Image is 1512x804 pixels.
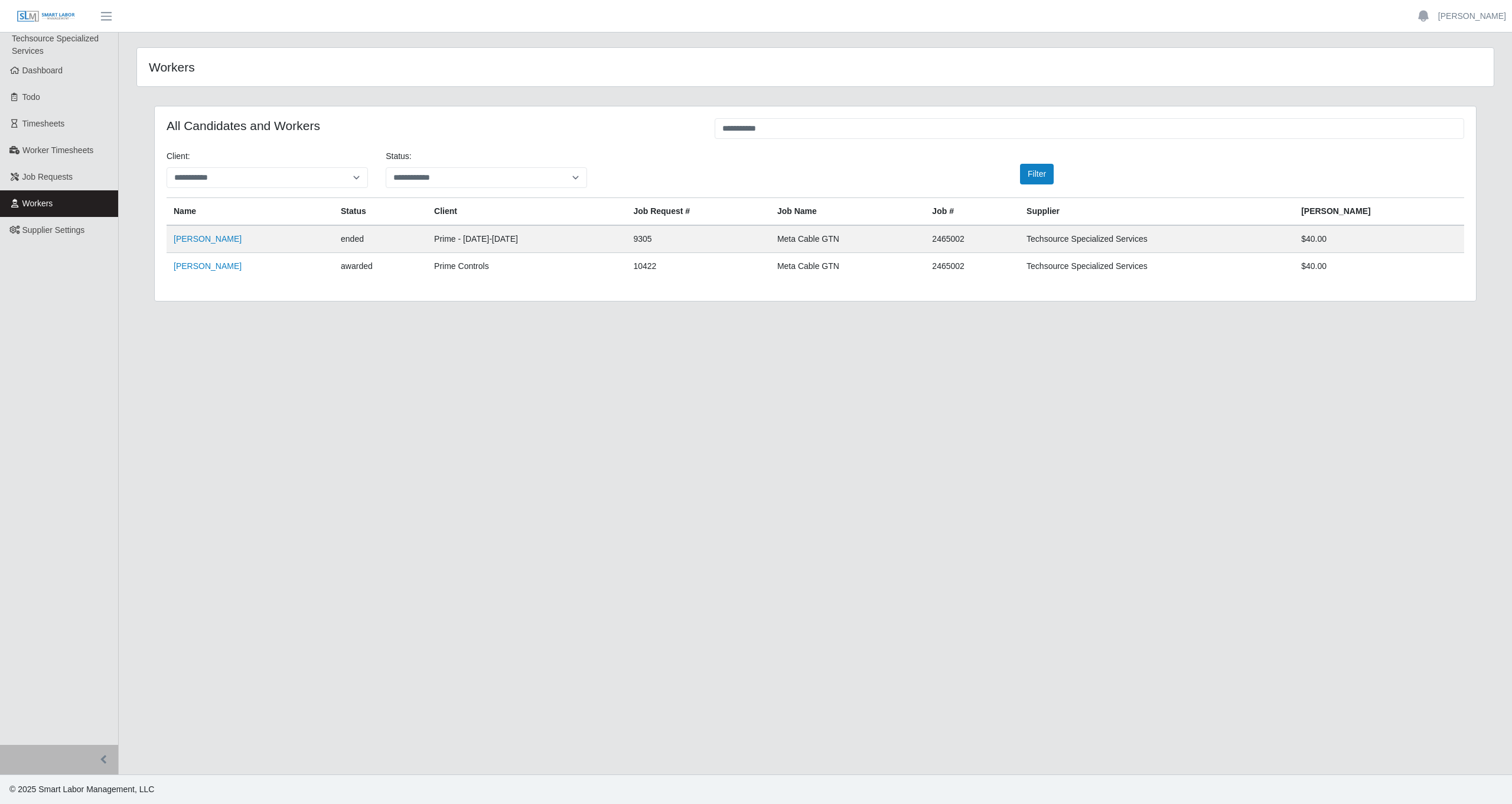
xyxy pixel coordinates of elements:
span: Dashboard [22,66,63,75]
span: Supplier Settings [22,225,85,235]
th: [PERSON_NAME] [1294,198,1464,226]
td: 2465002 [925,225,1019,253]
th: Status [334,198,427,226]
td: Meta Cable GTN [770,225,925,253]
h4: All Candidates and Workers [167,118,697,133]
a: [PERSON_NAME] [1438,10,1506,22]
span: Timesheets [22,119,65,128]
span: Job Requests [22,172,73,181]
td: Prime Controls [427,253,626,280]
span: Todo [22,92,40,102]
img: SLM Logo [17,10,76,23]
th: Job # [925,198,1019,226]
td: $40.00 [1294,253,1464,280]
th: Job Request # [626,198,770,226]
th: Name [167,198,334,226]
span: Techsource Specialized Services [12,34,99,56]
span: Workers [22,199,53,208]
td: awarded [334,253,427,280]
td: 10422 [626,253,770,280]
th: Client [427,198,626,226]
td: $40.00 [1294,225,1464,253]
td: Meta Cable GTN [770,253,925,280]
th: Supplier [1019,198,1294,226]
th: Job Name [770,198,925,226]
td: Techsource Specialized Services [1019,225,1294,253]
a: [PERSON_NAME] [174,234,242,244]
label: Client: [167,150,190,163]
td: 9305 [626,225,770,253]
a: [PERSON_NAME] [174,261,242,271]
label: Status: [386,150,412,163]
span: © 2025 Smart Labor Management, LLC [9,784,154,794]
td: ended [334,225,427,253]
td: Prime - [DATE]-[DATE] [427,225,626,253]
button: Filter [1020,164,1054,184]
td: Techsource Specialized Services [1019,253,1294,280]
h4: Workers [149,60,694,74]
td: 2465002 [925,253,1019,280]
span: Worker Timesheets [22,145,93,155]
